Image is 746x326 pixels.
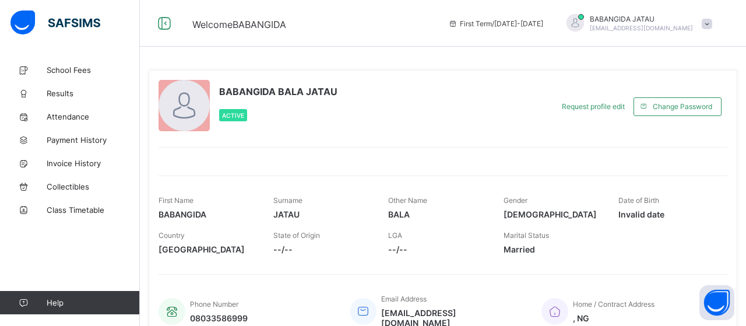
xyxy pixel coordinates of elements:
span: Gender [504,196,527,205]
span: School Fees [47,65,140,75]
span: Other Name [388,196,427,205]
span: Marital Status [504,231,549,240]
span: session/term information [448,19,543,28]
span: Married [504,244,601,254]
span: BALA [388,209,485,219]
span: Change Password [653,102,712,111]
span: Phone Number [190,300,238,309]
button: Open asap [699,285,734,320]
span: LGA [388,231,402,240]
img: safsims [10,10,100,35]
span: [EMAIL_ADDRESS][DOMAIN_NAME] [590,24,693,31]
span: --/-- [273,244,371,254]
span: Home / Contract Address [573,300,654,309]
span: Welcome BABANGIDA [192,19,286,30]
span: Email Address [381,295,427,303]
div: BABANGIDAJATAU [555,14,718,33]
span: State of Origin [273,231,320,240]
span: Class Timetable [47,205,140,215]
span: [DEMOGRAPHIC_DATA] [504,209,601,219]
span: BABANGIDA [159,209,256,219]
span: Collectibles [47,182,140,191]
span: Invoice History [47,159,140,168]
span: Country [159,231,185,240]
span: --/-- [388,244,485,254]
span: Active [222,112,244,119]
span: 08033586999 [190,313,248,323]
span: Invalid date [618,209,716,219]
span: First Name [159,196,193,205]
span: Attendance [47,112,140,121]
span: BABANGIDA BALA JATAU [219,86,337,97]
span: Date of Birth [618,196,659,205]
span: JATAU [273,209,371,219]
span: , NG [573,313,654,323]
span: Help [47,298,139,307]
span: Surname [273,196,302,205]
span: Request profile edit [562,102,625,111]
span: [GEOGRAPHIC_DATA] [159,244,256,254]
span: Payment History [47,135,140,145]
span: Results [47,89,140,98]
span: BABANGIDA JATAU [590,15,693,23]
